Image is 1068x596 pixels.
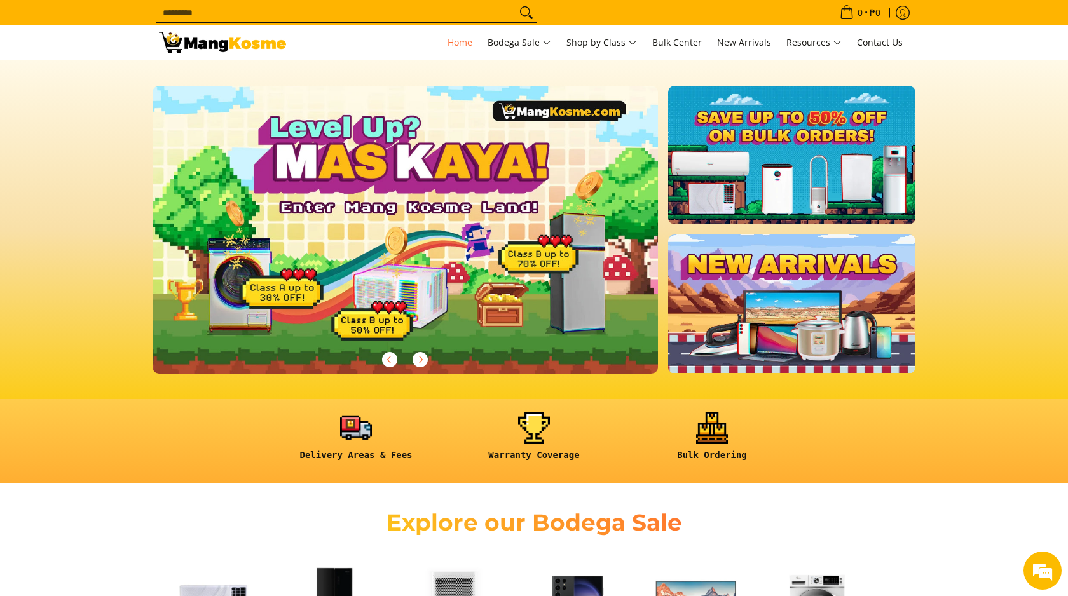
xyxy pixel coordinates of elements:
[488,35,551,51] span: Bodega Sale
[560,25,643,60] a: Shop by Class
[646,25,708,60] a: Bulk Center
[376,346,404,374] button: Previous
[851,25,909,60] a: Contact Us
[406,346,434,374] button: Next
[711,25,777,60] a: New Arrivals
[209,6,239,37] div: Minimize live chat window
[66,71,214,88] div: Chat with us now
[780,25,848,60] a: Resources
[516,3,537,22] button: Search
[451,412,617,471] a: <h6><strong>Warranty Coverage</strong></h6>
[299,25,909,60] nav: Main Menu
[441,25,479,60] a: Home
[566,35,637,51] span: Shop by Class
[481,25,558,60] a: Bodega Sale
[448,36,472,48] span: Home
[836,6,884,20] span: •
[273,412,439,471] a: <h6><strong>Delivery Areas & Fees</strong></h6>
[717,36,771,48] span: New Arrivals
[629,412,795,471] a: <h6><strong>Bulk Ordering</strong></h6>
[857,36,903,48] span: Contact Us
[856,8,865,17] span: 0
[868,8,882,17] span: ₱0
[159,32,286,53] img: Mang Kosme: Your Home Appliances Warehouse Sale Partner!
[74,160,175,288] span: We're online!
[153,86,699,394] a: More
[652,36,702,48] span: Bulk Center
[350,508,718,537] h2: Explore our Bodega Sale
[786,35,842,51] span: Resources
[6,347,242,391] textarea: Type your message and hit 'Enter'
